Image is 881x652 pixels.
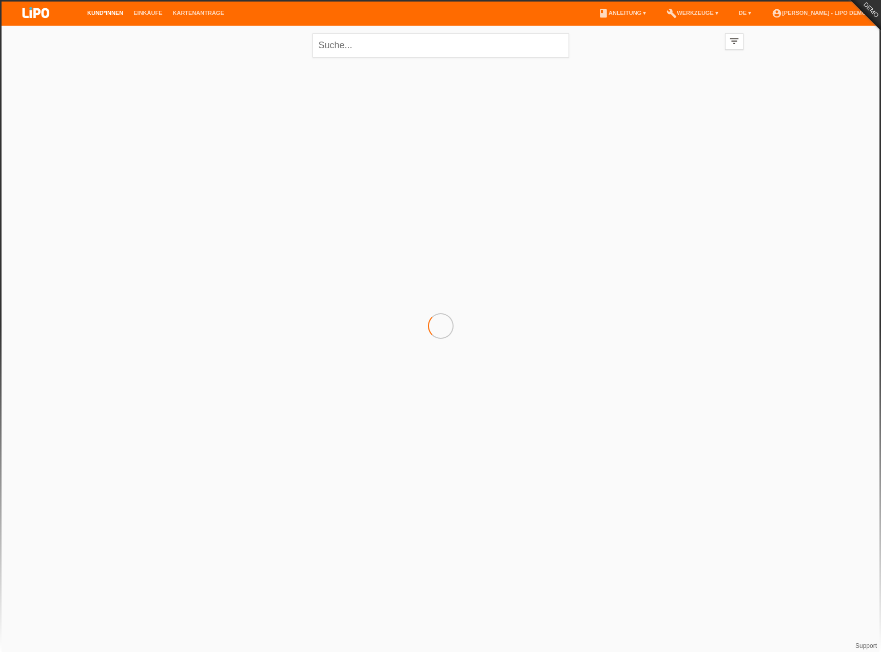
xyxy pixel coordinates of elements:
[128,10,167,16] a: Einkäufe
[729,35,740,47] i: filter_list
[312,33,569,57] input: Suche...
[734,10,756,16] a: DE ▾
[82,10,128,16] a: Kund*innen
[593,10,651,16] a: bookAnleitung ▾
[598,8,609,18] i: book
[168,10,229,16] a: Kartenanträge
[667,8,677,18] i: build
[855,642,877,649] a: Support
[772,8,782,18] i: account_circle
[767,10,876,16] a: account_circle[PERSON_NAME] - LIPO Demo ▾
[661,10,723,16] a: buildWerkzeuge ▾
[10,21,62,29] a: LIPO pay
